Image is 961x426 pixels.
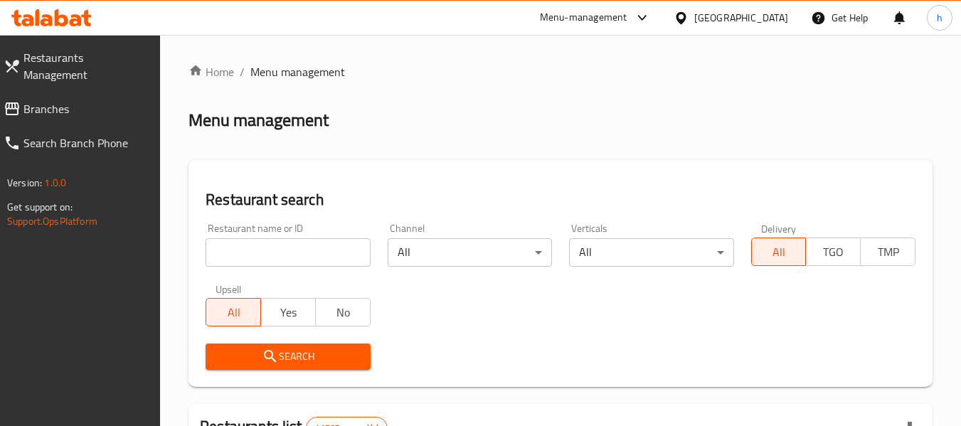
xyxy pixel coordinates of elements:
[540,9,627,26] div: Menu-management
[812,242,855,262] span: TGO
[860,238,915,266] button: TMP
[206,189,915,211] h2: Restaurant search
[758,242,801,262] span: All
[250,63,345,80] span: Menu management
[217,348,359,366] span: Search
[694,10,788,26] div: [GEOGRAPHIC_DATA]
[206,298,261,326] button: All
[206,238,370,267] input: Search for restaurant name or ID..
[7,198,73,216] span: Get support on:
[44,174,66,192] span: 1.0.0
[7,212,97,230] a: Support.OpsPlatform
[7,174,42,192] span: Version:
[206,344,370,370] button: Search
[937,10,943,26] span: h
[388,238,552,267] div: All
[866,242,910,262] span: TMP
[267,302,310,323] span: Yes
[23,134,149,151] span: Search Branch Phone
[322,302,365,323] span: No
[216,284,242,294] label: Upsell
[189,63,933,80] nav: breadcrumb
[761,223,797,233] label: Delivery
[569,238,733,267] div: All
[240,63,245,80] li: /
[805,238,861,266] button: TGO
[212,302,255,323] span: All
[260,298,316,326] button: Yes
[751,238,807,266] button: All
[23,49,149,83] span: Restaurants Management
[315,298,371,326] button: No
[189,63,234,80] a: Home
[189,109,329,132] h2: Menu management
[23,100,149,117] span: Branches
